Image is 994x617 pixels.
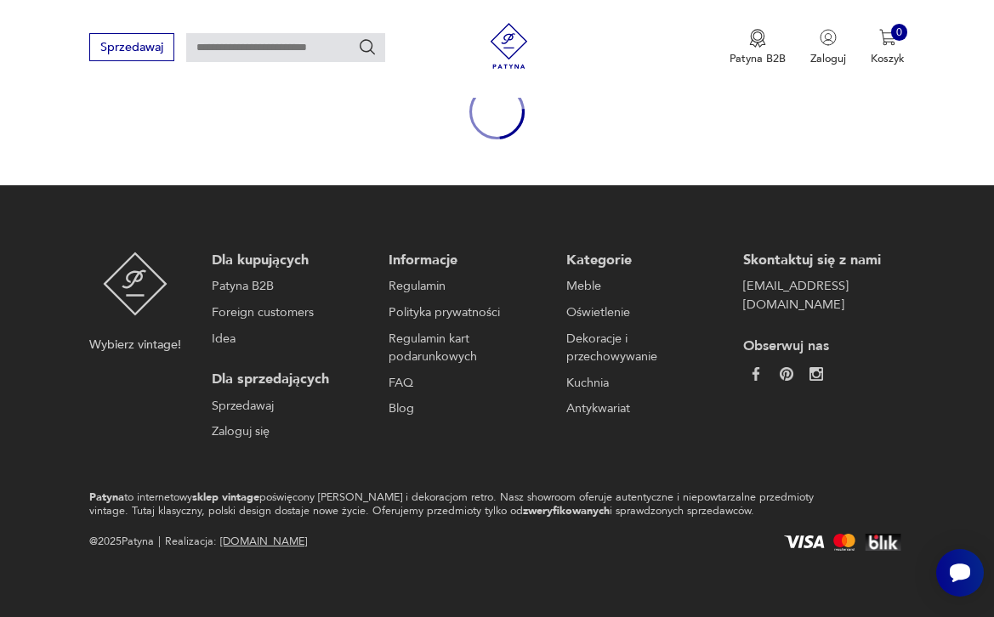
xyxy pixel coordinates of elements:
[809,367,823,381] img: c2fd9cf7f39615d9d6839a72ae8e59e5.webp
[89,490,851,518] p: to internetowy poświęcony [PERSON_NAME] i dekoracjom retro. Nasz showroom oferuje autentyczne i n...
[220,534,307,549] a: [DOMAIN_NAME]
[730,29,786,66] button: Patyna B2B
[89,533,154,552] span: @ 2025 Patyna
[389,330,542,366] a: Regulamin kart podarunkowych
[212,252,366,270] p: Dla kupujących
[212,277,366,296] a: Patyna B2B
[89,33,173,61] button: Sprzedawaj
[781,535,828,548] img: Visa
[743,252,897,270] p: Skontaktuj się z nami
[861,534,905,551] img: BLIK
[566,374,720,393] a: Kuchnia
[730,29,786,66] a: Ikona medaluPatyna B2B
[810,51,846,66] p: Zaloguj
[212,397,366,416] a: Sprzedawaj
[891,24,908,41] div: 0
[212,303,366,322] a: Foreign customers
[780,367,793,381] img: 37d27d81a828e637adc9f9cb2e3d3a8a.webp
[389,277,542,296] a: Regulamin
[212,330,366,348] a: Idea
[212,371,366,389] p: Dla sprzedających
[358,37,377,56] button: Szukaj
[566,399,720,418] a: Antykwariat
[212,422,366,441] a: Zaloguj się
[192,490,259,505] strong: sklep vintage
[566,277,720,296] a: Meble
[831,534,858,551] img: Mastercard
[165,533,307,552] span: Realizacja:
[936,549,984,597] iframe: Smartsupp widget button
[89,336,181,354] p: Wybierz vintage!
[103,252,168,317] img: Patyna - sklep z meblami i dekoracjami vintage
[743,277,897,314] a: [EMAIL_ADDRESS][DOMAIN_NAME]
[749,367,763,381] img: da9060093f698e4c3cedc1453eec5031.webp
[566,330,720,366] a: Dekoracje i przechowywanie
[523,503,610,518] strong: zweryfikowanych
[566,303,720,322] a: Oświetlenie
[730,51,786,66] p: Patyna B2B
[389,252,542,270] p: Informacje
[480,23,537,69] img: Patyna - sklep z meblami i dekoracjami vintage
[810,29,846,66] button: Zaloguj
[743,337,897,356] p: Obserwuj nas
[89,490,124,505] strong: Patyna
[389,399,542,418] a: Blog
[871,51,905,66] p: Koszyk
[749,29,766,48] img: Ikona medalu
[389,374,542,393] a: FAQ
[89,43,173,54] a: Sprzedawaj
[871,29,905,66] button: 0Koszyk
[879,29,896,46] img: Ikona koszyka
[158,533,161,552] div: |
[820,29,837,46] img: Ikonka użytkownika
[566,252,720,270] p: Kategorie
[389,303,542,322] a: Polityka prywatności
